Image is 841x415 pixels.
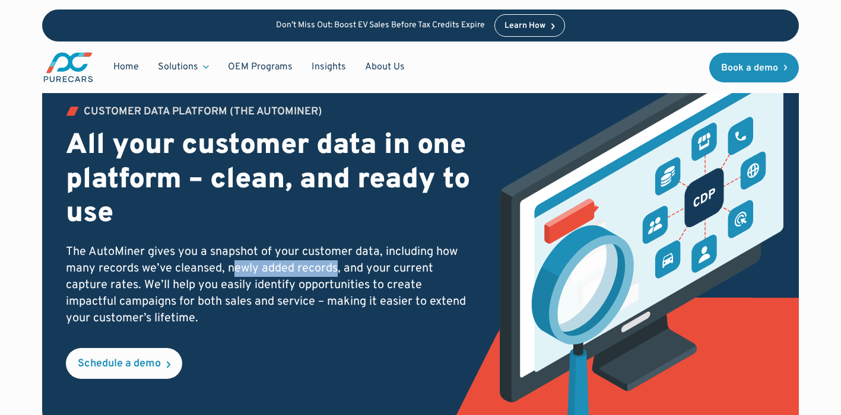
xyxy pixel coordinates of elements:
[66,129,471,232] h2: All your customer data in one platform – clean, and ready to use
[158,60,198,74] div: Solutions
[78,359,161,369] div: Schedule a demo
[148,56,218,78] div: Solutions
[66,244,471,327] p: The AutoMiner gives you a snapshot of your customer data, including how many records we’ve cleans...
[709,53,799,82] a: Book a demo
[42,51,94,84] a: main
[494,14,565,37] a: Learn How
[276,21,485,31] p: Don’t Miss Out: Boost EV Sales Before Tax Credits Expire
[66,348,182,379] a: Schedule a demo
[218,56,302,78] a: OEM Programs
[104,56,148,78] a: Home
[356,56,414,78] a: About Us
[302,56,356,78] a: Insights
[42,51,94,84] img: purecars logo
[84,107,322,117] div: Customer Data PLATFORM (The Autominer)
[721,63,778,73] div: Book a demo
[504,22,545,30] div: Learn How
